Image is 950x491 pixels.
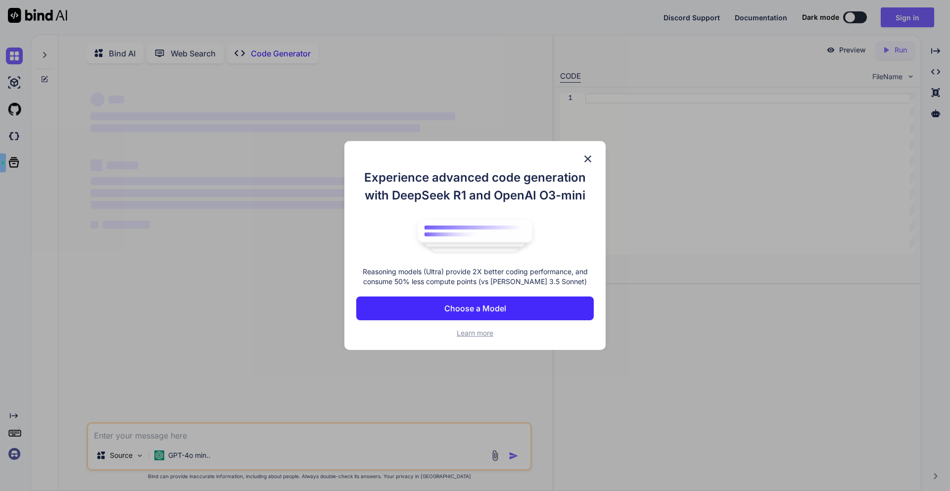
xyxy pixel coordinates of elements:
[356,169,594,204] h1: Experience advanced code generation with DeepSeek R1 and OpenAI O3-mini
[582,153,594,165] img: close
[457,329,493,337] span: Learn more
[356,267,594,287] p: Reasoning models (Ultra) provide 2X better coding performance, and consume 50% less compute point...
[411,214,539,257] img: bind logo
[356,296,594,320] button: Choose a Model
[444,302,506,314] p: Choose a Model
